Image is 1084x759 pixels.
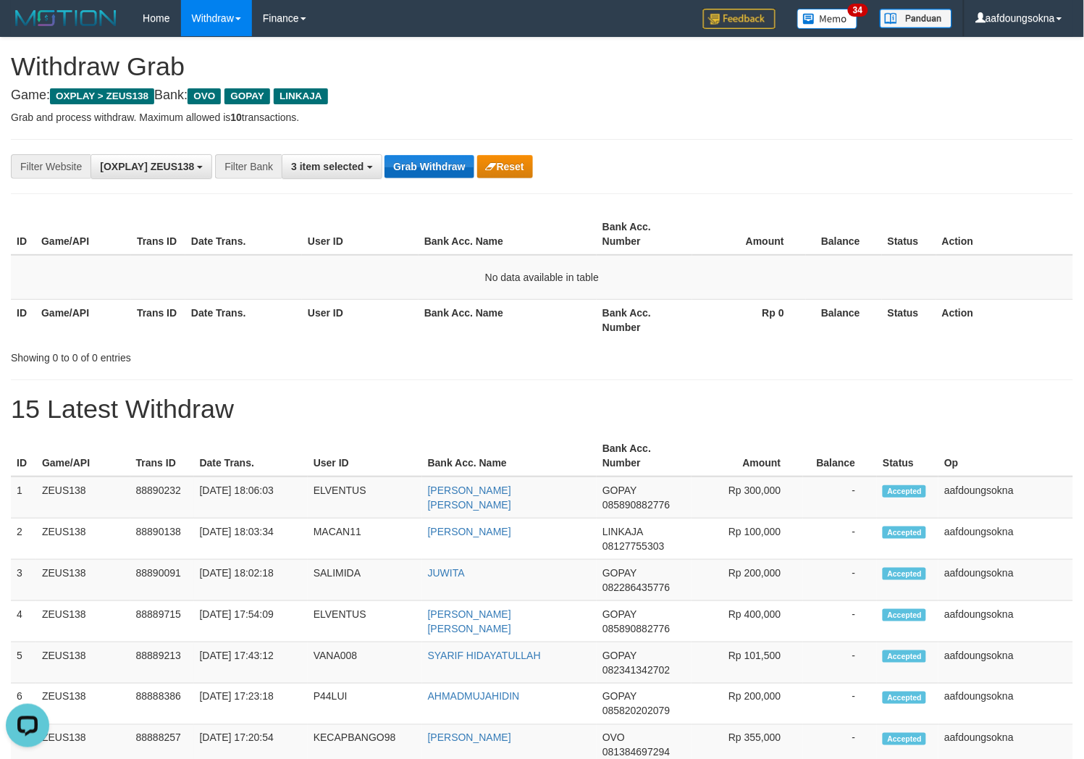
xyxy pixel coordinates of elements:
th: Balance [803,435,878,477]
img: Feedback.jpg [703,9,776,29]
img: MOTION_logo.png [11,7,121,29]
h4: Game: Bank: [11,88,1073,103]
th: Trans ID [131,299,185,340]
th: Rp 0 [692,299,806,340]
th: Date Trans. [194,435,308,477]
td: [DATE] 17:43:12 [194,642,308,684]
td: aafdoungsokna [938,560,1073,601]
td: aafdoungsokna [938,519,1073,560]
td: - [803,477,878,519]
th: User ID [302,214,419,255]
button: Grab Withdraw [385,155,474,178]
td: ZEUS138 [36,601,130,642]
span: GOPAY [602,485,636,496]
th: Bank Acc. Name [419,299,597,340]
a: [PERSON_NAME] [428,732,511,744]
img: panduan.png [880,9,952,28]
th: Game/API [36,435,130,477]
td: 3 [11,560,36,601]
td: SALIMIDA [308,560,422,601]
th: Date Trans. [185,214,302,255]
td: Rp 101,500 [692,642,803,684]
td: ELVENTUS [308,477,422,519]
button: [OXPLAY] ZEUS138 [91,154,212,179]
strong: 10 [230,112,242,123]
td: 1 [11,477,36,519]
th: Bank Acc. Number [597,299,692,340]
td: aafdoungsokna [938,601,1073,642]
th: Trans ID [130,435,194,477]
span: Accepted [883,733,926,745]
span: 34 [848,4,867,17]
td: VANA008 [308,642,422,684]
span: GOPAY [602,608,636,620]
td: 88890138 [130,519,194,560]
h1: Withdraw Grab [11,52,1073,81]
td: P44LUI [308,684,422,725]
a: [PERSON_NAME] [428,526,511,537]
th: User ID [308,435,422,477]
th: Game/API [35,299,131,340]
td: 88889715 [130,601,194,642]
td: - [803,642,878,684]
td: ZEUS138 [36,642,130,684]
th: Bank Acc. Number [597,435,692,477]
button: 3 item selected [282,154,382,179]
td: - [803,519,878,560]
td: Rp 200,000 [692,560,803,601]
span: Copy 08127755303 to clipboard [602,540,665,552]
span: Copy 081384697294 to clipboard [602,747,670,758]
a: AHMADMUJAHIDIN [428,691,520,703]
span: 3 item selected [291,161,364,172]
th: Balance [806,214,882,255]
td: aafdoungsokna [938,477,1073,519]
div: Showing 0 to 0 of 0 entries [11,345,441,365]
span: [OXPLAY] ZEUS138 [100,161,194,172]
th: Amount [692,214,806,255]
span: GOPAY [224,88,270,104]
td: ZEUS138 [36,477,130,519]
th: ID [11,214,35,255]
td: 88890232 [130,477,194,519]
span: LINKAJA [602,526,643,537]
button: Open LiveChat chat widget [6,6,49,49]
th: Status [877,435,938,477]
span: Copy 085820202079 to clipboard [602,705,670,717]
span: Accepted [883,609,926,621]
span: OXPLAY > ZEUS138 [50,88,154,104]
span: Accepted [883,650,926,663]
span: Copy 085890882776 to clipboard [602,499,670,511]
th: Bank Acc. Number [597,214,692,255]
th: ID [11,435,36,477]
td: ZEUS138 [36,560,130,601]
td: aafdoungsokna [938,684,1073,725]
th: Amount [692,435,803,477]
div: Filter Bank [215,154,282,179]
span: Copy 085890882776 to clipboard [602,623,670,634]
th: Bank Acc. Name [422,435,597,477]
span: Copy 082286435776 to clipboard [602,582,670,593]
a: [PERSON_NAME] [PERSON_NAME] [428,608,511,634]
td: ELVENTUS [308,601,422,642]
td: MACAN11 [308,519,422,560]
th: User ID [302,299,419,340]
td: ZEUS138 [36,684,130,725]
a: JUWITA [428,567,465,579]
th: Trans ID [131,214,185,255]
td: [DATE] 17:23:18 [194,684,308,725]
th: ID [11,299,35,340]
td: 4 [11,601,36,642]
td: [DATE] 18:03:34 [194,519,308,560]
span: Accepted [883,568,926,580]
td: Rp 400,000 [692,601,803,642]
a: SYARIF HIDAYATULLAH [428,650,541,661]
span: Accepted [883,692,926,704]
td: Rp 200,000 [692,684,803,725]
p: Grab and process withdraw. Maximum allowed is transactions. [11,110,1073,125]
span: LINKAJA [274,88,328,104]
th: Action [936,214,1073,255]
th: Bank Acc. Name [419,214,597,255]
td: 6 [11,684,36,725]
td: No data available in table [11,255,1073,300]
td: 88888386 [130,684,194,725]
